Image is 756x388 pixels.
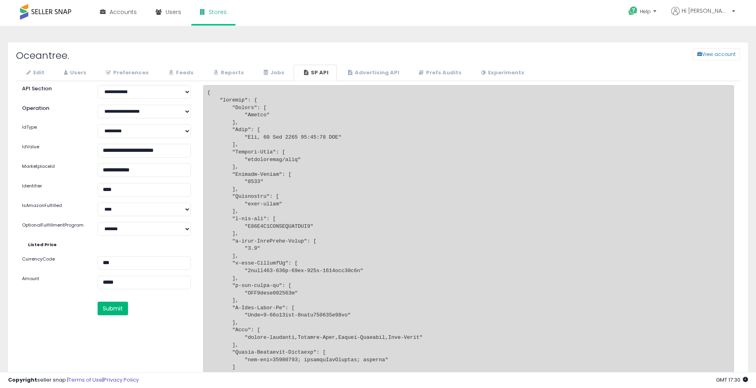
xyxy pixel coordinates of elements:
span: Hi [PERSON_NAME] [682,7,730,15]
label: Amount [16,276,92,282]
a: Reports [203,65,252,81]
a: Feeds [158,65,202,81]
i: Get Help [628,6,638,16]
a: Experiments [471,65,533,81]
a: Privacy Policy [104,376,139,384]
a: Preferences [96,65,157,81]
label: Operation [16,105,92,112]
a: Terms of Use [68,376,102,384]
button: View account [693,48,740,60]
span: Stores [209,8,227,16]
a: Advertising API [338,65,408,81]
button: Submit [98,302,128,315]
h2: Oceantree. [10,50,317,61]
span: Accounts [110,8,137,16]
label: CurrencyCode [16,256,92,263]
label: IdValue [16,144,92,150]
label: IdType [16,124,92,131]
label: OptionalFulfillmentProgram [16,222,92,229]
label: Identifier [16,183,92,189]
label: MarketplaceId [16,163,92,170]
span: 2025-10-8 17:30 GMT [716,376,748,384]
strong: Copyright [8,376,37,384]
a: Jobs [253,65,293,81]
label: API Section [16,85,92,93]
a: SP API [294,65,337,81]
a: Edit [16,65,53,81]
label: Listed Price [22,242,92,248]
span: Users [166,8,181,16]
a: Prefs Audits [408,65,470,81]
a: View account [687,48,699,60]
label: IsAmazonFulfilled [16,203,92,209]
div: seller snap | | [8,376,139,384]
span: Help [640,8,651,15]
a: Hi [PERSON_NAME] [671,7,735,25]
a: Users [54,65,95,81]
